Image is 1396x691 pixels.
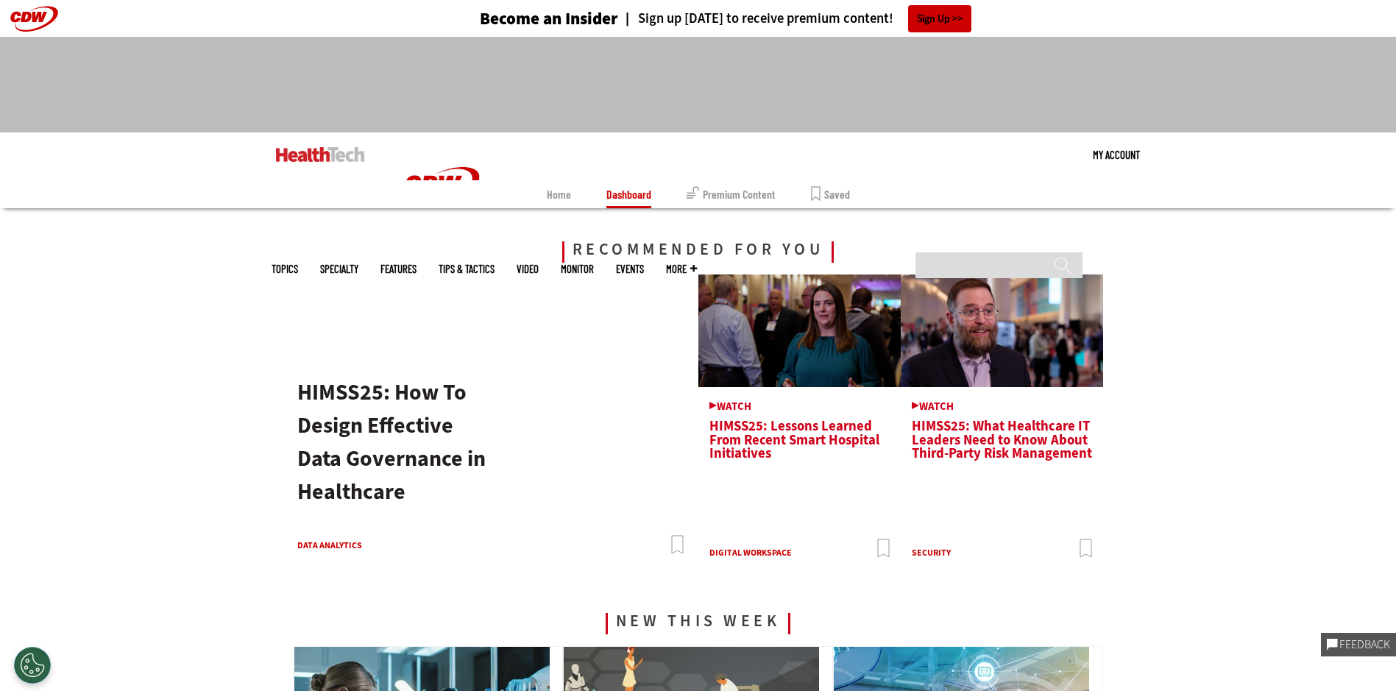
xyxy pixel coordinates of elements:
[547,180,571,208] a: Home
[1338,639,1390,651] span: Feedback
[618,12,893,26] a: Sign up [DATE] to receive premium content!
[387,132,497,241] img: Home
[517,263,539,274] a: Video
[1093,132,1140,177] a: My Account
[320,263,358,274] span: Specialty
[811,180,850,208] a: Saved
[297,537,397,554] a: Data Analytics
[912,401,1092,462] a: HIMSS25: What Healthcare IT Leaders Need to Know About Third-Party Risk Management
[616,263,644,274] a: Events
[380,263,417,274] a: Features
[606,613,791,634] span: New This Week
[272,263,298,274] span: Topics
[425,10,618,27] a: Become an Insider
[561,263,594,274] a: MonITor
[908,5,971,32] a: Sign Up
[1093,132,1140,177] div: User menu
[666,263,697,274] span: More
[698,274,901,387] img: HIMSS Thumbnail
[901,274,1103,387] img: Erik Decker
[709,401,890,462] a: HIMSS25: Lessons Learned From Recent Smart Hospital Initiatives
[431,52,966,118] iframe: advertisement
[439,263,495,274] a: Tips & Tactics
[687,180,776,208] a: Premium Content
[606,180,651,208] a: Dashboard
[709,547,792,559] a: Digital Workspace
[14,647,51,684] button: Open Preferences
[297,373,486,511] a: HIMSS25: How To Design Effective Data Governance in Healthcare
[276,147,365,162] img: Home
[480,10,618,27] h3: Become an Insider
[387,230,497,245] a: CDW
[14,647,51,684] div: Cookies Settings
[912,547,951,559] a: Security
